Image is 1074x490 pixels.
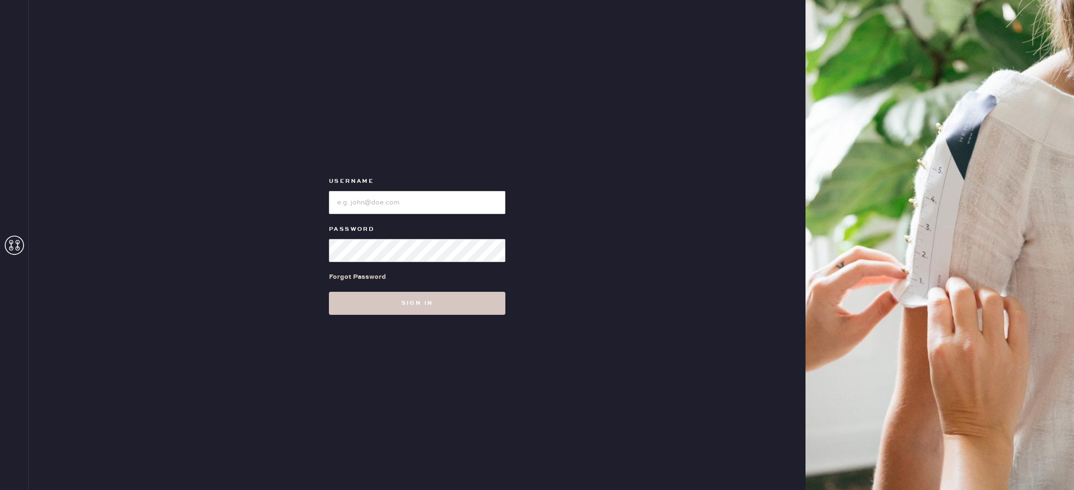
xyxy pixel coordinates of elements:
[329,191,505,214] input: e.g. john@doe.com
[329,262,386,292] a: Forgot Password
[329,224,505,235] label: Password
[329,176,505,187] label: Username
[329,292,505,315] button: Sign in
[329,272,386,282] div: Forgot Password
